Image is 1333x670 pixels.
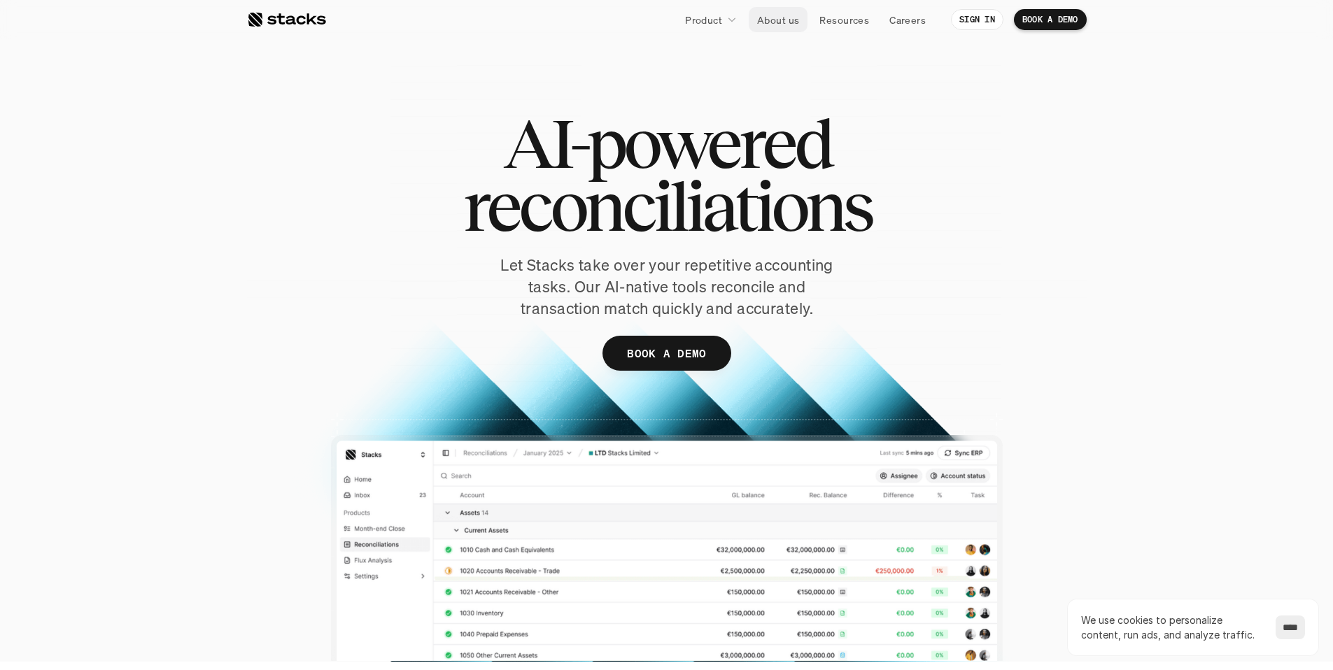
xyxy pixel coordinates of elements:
p: About us [757,13,799,27]
a: Careers [881,7,934,32]
span: AI-powered [503,112,831,175]
a: BOOK A DEMO [602,336,731,371]
p: We use cookies to personalize content, run ads, and analyze traffic. [1081,613,1262,642]
a: Privacy Policy [165,266,227,276]
p: BOOK A DEMO [627,343,707,364]
p: SIGN IN [959,15,995,24]
a: Resources [811,7,877,32]
p: Careers [889,13,926,27]
a: SIGN IN [951,9,1003,30]
p: BOOK A DEMO [1022,15,1078,24]
span: reconciliations [463,175,870,238]
p: Let Stacks take over your repetitive accounting tasks. Our AI-native tools reconcile and transact... [474,255,859,319]
p: Resources [819,13,869,27]
a: BOOK A DEMO [1014,9,1087,30]
p: Product [685,13,722,27]
a: About us [749,7,807,32]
